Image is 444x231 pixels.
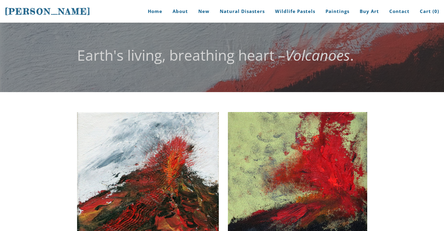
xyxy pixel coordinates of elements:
span: 0 [434,8,437,14]
a: [PERSON_NAME] [5,6,91,17]
em: Volcanoes [285,45,350,65]
font: Earth's living, breathing heart – . [77,45,354,65]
